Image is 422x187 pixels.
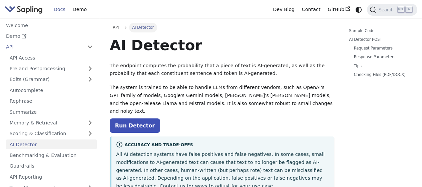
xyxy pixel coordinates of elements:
[83,42,97,52] button: Collapse sidebar category 'API'
[69,4,90,15] a: Demo
[269,4,298,15] a: Dev Blog
[349,36,410,43] a: AI Detector POST
[6,96,97,106] a: Rephrase
[110,62,334,78] p: The endpoint computes the probability that a piece of text is AI-generated, as well as the probab...
[6,129,97,138] a: Scoring & Classification
[6,118,97,128] a: Memory & Retrieval
[2,42,83,52] a: API
[113,25,119,30] span: API
[50,4,69,15] a: Docs
[6,75,97,84] a: Edits (Grammar)
[5,5,43,14] img: Sapling.ai
[349,28,410,34] a: Sample Code
[354,72,408,78] a: Checking Files (PDF/DOCX)
[110,23,334,32] nav: Breadcrumbs
[6,172,97,182] a: API Reporting
[110,84,334,115] p: The system is trained to be able to handle LLMs from different vendors, such as OpenAI's GPT fami...
[6,139,97,149] a: AI Detector
[110,118,160,133] a: Run Detector
[2,20,97,30] a: Welcome
[110,36,334,54] h1: AI Detector
[354,45,408,52] a: Request Parameters
[324,4,354,15] a: GitHub
[6,53,97,63] a: API Access
[298,4,324,15] a: Contact
[367,4,417,16] button: Search (Ctrl+K)
[116,141,330,149] div: Accuracy and Trade-offs
[5,5,45,14] a: Sapling.ai
[2,31,97,41] a: Demo
[354,63,408,69] a: Tips
[376,7,398,12] span: Search
[6,64,97,74] a: Pre and Postprocessing
[6,85,97,95] a: Autocomplete
[406,6,412,12] kbd: K
[354,54,408,60] a: Response Parameters
[6,161,97,171] a: Guardrails
[354,5,364,14] button: Switch between dark and light mode (currently system mode)
[110,23,122,32] a: API
[6,151,97,160] a: Benchmarking & Evaluation
[6,107,97,117] a: Summarize
[129,23,157,32] span: AI Detector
